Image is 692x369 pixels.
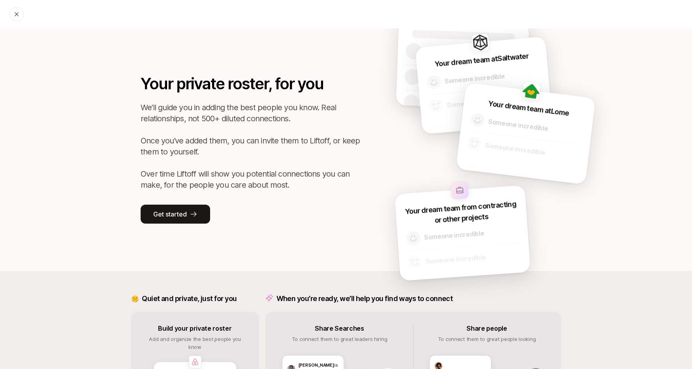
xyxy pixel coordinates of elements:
button: Get started [141,205,210,224]
p: Share people [466,323,507,333]
span: To connect them to great leaders hiring [292,336,387,342]
span: To connect them to great people looking [438,336,536,342]
p: Your dream team from contracting or other projects [403,198,519,228]
img: other-company-logo.svg [450,181,468,200]
span: Add and organize the best people you know [149,336,241,350]
p: Your dream team at Saltwater [434,51,529,70]
p: Your dream team at Lome [488,98,570,119]
p: 🤫 [131,294,139,304]
p: Build your private roster [158,323,231,333]
p: Get started [153,209,186,219]
p: When you’re ready, we’ll help you find ways to connect [276,293,453,304]
p: Quiet and private, just for you [142,293,237,304]
img: Lome [521,81,540,100]
img: company-logo.png [189,356,201,368]
img: Saltwater [471,34,489,52]
p: Share Searches [315,323,364,333]
span: [PERSON_NAME] [298,362,335,368]
p: Your private roster, for you [141,72,362,96]
p: We’ll guide you in adding the best people you know. Real relationships, not 500+ diluted connecti... [141,102,362,190]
